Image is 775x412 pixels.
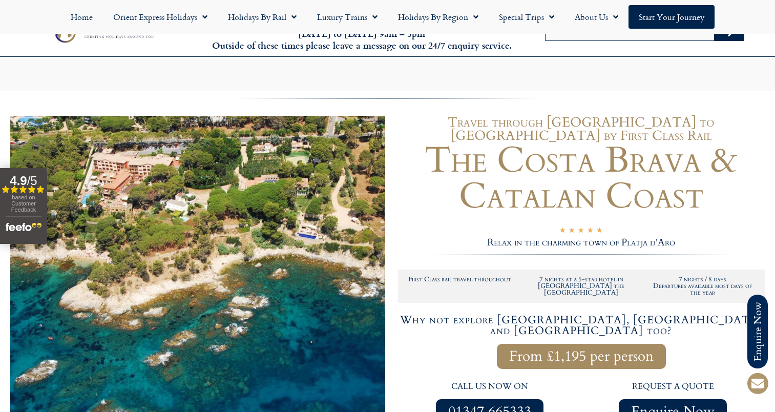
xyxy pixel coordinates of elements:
[398,116,765,142] h1: Travel through [GEOGRAPHIC_DATA] to [GEOGRAPHIC_DATA] by First Class Rail
[509,350,654,363] span: From £1,195 per person
[497,344,666,369] a: From £1,195 per person
[564,5,629,29] a: About Us
[629,5,715,29] a: Start your Journey
[647,276,758,296] h2: 7 nights / 8 days Departures available most days of the year
[403,380,576,394] p: call us now on
[388,5,489,29] a: Holidays by Region
[587,380,760,394] p: request a quote
[559,224,603,237] div: 5/5
[400,315,764,336] h4: Why not explore [GEOGRAPHIC_DATA], [GEOGRAPHIC_DATA] and [GEOGRAPHIC_DATA] too?
[218,5,307,29] a: Holidays by Rail
[398,238,765,248] h2: Relax in the charming town of Platja d'Aro
[569,225,575,237] i: ★
[307,5,388,29] a: Luxury Trains
[587,225,594,237] i: ★
[60,5,103,29] a: Home
[489,5,564,29] a: Special Trips
[5,5,770,29] nav: Menu
[103,5,218,29] a: Orient Express Holidays
[596,225,603,237] i: ★
[526,276,637,296] h2: 7 nights at a 5-star hotel in [GEOGRAPHIC_DATA] the [GEOGRAPHIC_DATA]
[578,225,584,237] i: ★
[398,142,765,214] h1: The Costa Brava & Catalan Coast
[405,276,516,283] h2: First Class rail travel throughout
[559,225,566,237] i: ★
[209,28,514,52] h6: [DATE] to [DATE] 9am – 5pm Outside of these times please leave a message on our 24/7 enquiry serv...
